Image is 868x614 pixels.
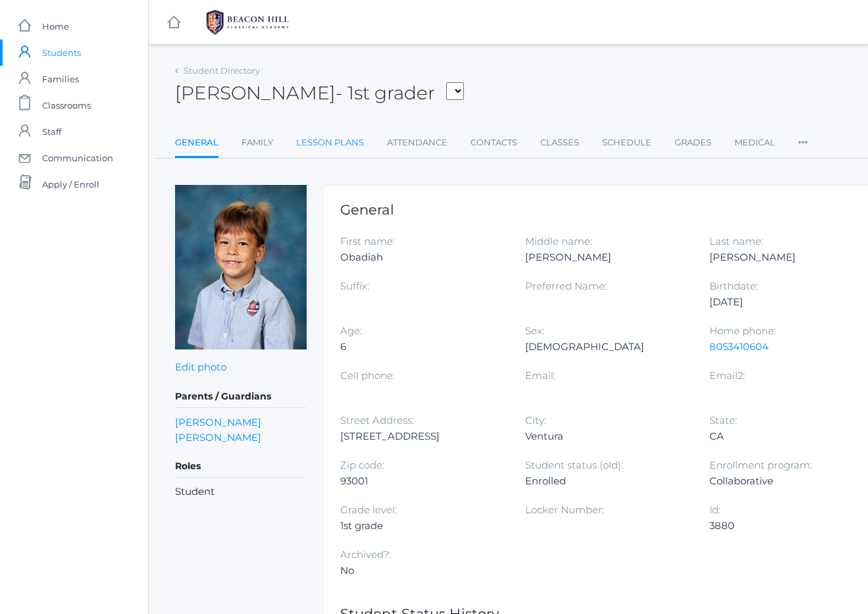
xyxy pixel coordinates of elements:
[175,430,261,445] a: [PERSON_NAME]
[340,249,505,265] div: Obadiah
[242,130,273,156] a: Family
[340,280,369,292] label: Suffix:
[175,386,307,408] h5: Parents / Guardians
[709,459,812,471] label: Enrollment program:
[602,130,651,156] a: Schedule
[734,130,775,156] a: Medical
[709,414,737,426] label: State:
[175,484,307,499] li: Student
[175,130,218,158] a: General
[42,171,99,197] span: Apply / Enroll
[525,235,592,247] label: Middle name:
[525,280,607,292] label: Preferred Name:
[340,414,414,426] label: Street Address:
[525,503,604,516] label: Locker Number:
[525,324,544,337] label: Sex:
[540,130,579,156] a: Classes
[525,369,555,382] label: Email:
[175,185,307,349] img: Obadiah Bradley
[42,66,79,92] span: Families
[42,92,91,118] span: Classrooms
[175,83,464,103] h2: [PERSON_NAME]
[525,414,546,426] label: City:
[336,82,435,104] span: - 1st grader
[709,235,763,247] label: Last name:
[340,473,505,489] div: 93001
[709,340,769,353] a: 8053410604
[340,369,395,382] label: Cell phone:
[42,145,113,171] span: Communication
[525,249,690,265] div: [PERSON_NAME]
[175,455,307,478] h5: Roles
[340,459,384,471] label: Zip code:
[471,130,517,156] a: Contacts
[709,324,776,337] label: Home phone:
[387,130,447,156] a: Attendance
[175,415,261,430] a: [PERSON_NAME]
[175,361,226,373] a: Edit photo
[42,39,81,66] span: Students
[184,65,260,76] a: Student Directory
[340,518,505,534] div: 1st grade
[675,130,711,156] a: Grades
[709,369,745,382] label: Email2:
[525,339,690,355] div: [DEMOGRAPHIC_DATA]
[340,235,395,247] label: First name:
[525,428,690,444] div: Ventura
[340,563,505,578] div: No
[340,548,391,561] label: Archived?:
[709,280,758,292] label: Birthdate:
[340,324,362,337] label: Age:
[340,339,505,355] div: 6
[198,6,297,39] img: 1_BHCALogos-05.png
[340,428,505,444] div: [STREET_ADDRESS]
[525,473,690,489] div: Enrolled
[709,503,721,516] label: Id:
[296,130,364,156] a: Lesson Plans
[42,13,69,39] span: Home
[340,503,397,516] label: Grade level:
[42,118,61,145] span: Staff
[525,459,623,471] label: Student status (old):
